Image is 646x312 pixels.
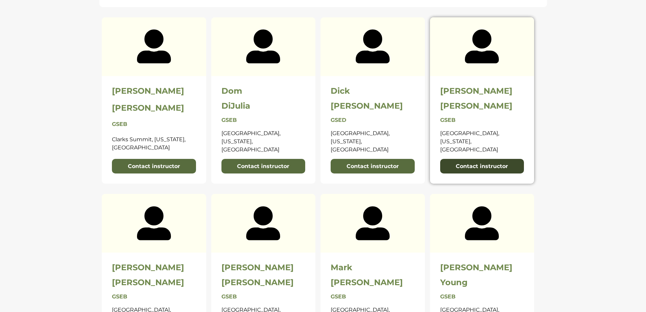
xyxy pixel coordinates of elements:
[221,129,306,154] p: [GEOGRAPHIC_DATA], [US_STATE], [GEOGRAPHIC_DATA]
[440,263,524,273] h2: [PERSON_NAME]
[440,278,524,288] h2: Young
[221,293,306,301] p: GSEB
[440,101,524,111] h2: [PERSON_NAME]
[331,263,415,273] h2: Mark
[440,129,524,154] p: [GEOGRAPHIC_DATA], [US_STATE], [GEOGRAPHIC_DATA]
[440,116,524,124] p: GSEB
[440,293,524,301] p: GSEB
[221,263,306,273] h2: [PERSON_NAME]
[112,86,196,96] h2: [PERSON_NAME]
[440,86,524,96] h2: [PERSON_NAME]
[331,101,415,111] h2: [PERSON_NAME]
[221,159,306,174] a: Contact instructor
[112,263,196,273] h2: [PERSON_NAME]
[331,129,415,154] p: [GEOGRAPHIC_DATA], [US_STATE], [GEOGRAPHIC_DATA]
[112,293,196,301] p: GSEB
[221,116,306,124] p: GSEB
[221,86,306,96] h2: Dom
[112,135,196,152] p: Clarks Summit, [US_STATE], [GEOGRAPHIC_DATA]
[331,116,415,124] p: GSED
[112,120,196,128] p: GSEB
[331,293,415,301] p: GSEB
[331,86,415,96] h2: Dick
[221,101,306,111] h2: DiJulia
[221,278,306,288] h2: [PERSON_NAME]
[112,278,196,288] h2: [PERSON_NAME]
[440,159,524,174] a: Contact instructor
[331,159,415,174] a: Contact instructor
[331,278,415,288] h2: [PERSON_NAME]
[112,159,196,174] a: Contact instructor
[112,103,196,113] h2: [PERSON_NAME]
